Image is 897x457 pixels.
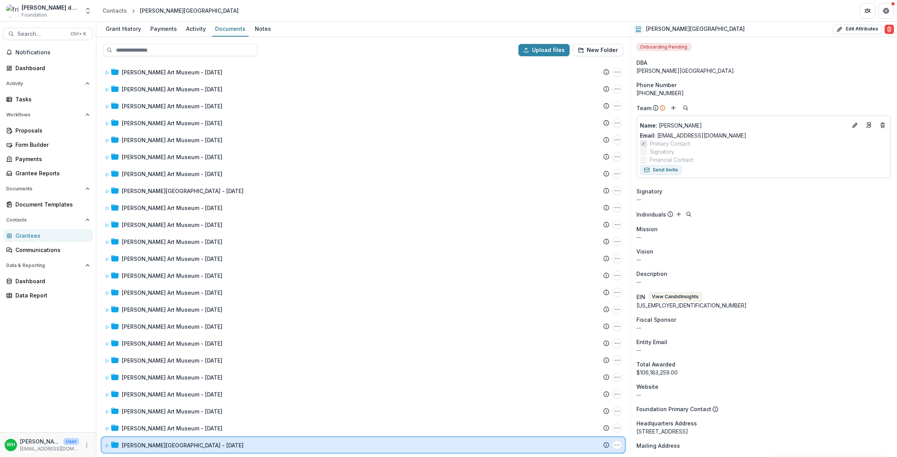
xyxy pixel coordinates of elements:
[122,238,222,246] div: [PERSON_NAME] Art Museum - [DATE]
[102,285,625,300] div: [PERSON_NAME] Art Museum - [DATE]Frist Art Museum - 2009-04-07 Options
[6,263,82,268] span: Data & Reporting
[183,22,209,37] a: Activity
[15,64,87,72] div: Dashboard
[17,31,66,37] span: Search...
[646,26,745,32] h2: [PERSON_NAME][GEOGRAPHIC_DATA]
[102,420,625,436] div: [PERSON_NAME] Art Museum - [DATE]Frist Art Museum - 2004-07-20 Options
[183,23,209,34] div: Activity
[863,119,875,131] a: Go to contact
[613,305,622,314] button: Frist Art Museum - 2008-02-19 Options
[613,271,622,280] button: Frist Art Museum - 2009-09-01 Options
[3,77,93,90] button: Open Activity
[3,259,93,272] button: Open Data & Reporting
[684,210,693,219] button: Search
[15,277,87,285] div: Dashboard
[102,268,625,283] div: [PERSON_NAME] Art Museum - [DATE]Frist Art Museum - 2009-09-01 Options
[637,360,676,368] span: Total Awarded
[102,132,625,148] div: [PERSON_NAME] Art Museum - [DATE]Frist Art Museum - 2011-07-28 Options
[122,373,222,381] div: [PERSON_NAME] Art Museum - [DATE]
[613,356,622,365] button: Frist Art Museum - 2006-12-22 Options
[640,165,682,175] button: Send Invite
[122,306,222,314] div: [PERSON_NAME] Art Museum - [DATE]
[637,383,659,391] span: Website
[637,346,891,354] div: --
[637,405,712,413] p: Foundation Primary Contact
[102,437,625,453] div: [PERSON_NAME][GEOGRAPHIC_DATA] - [DATE]Frist Art Museum - 2001-11-21 Options
[3,124,93,137] a: Proposals
[637,419,697,427] span: Headquarters Address
[252,22,274,37] a: Notes
[681,103,690,113] button: Search
[3,46,93,59] button: Notifications
[15,126,87,134] div: Proposals
[122,85,222,93] div: [PERSON_NAME] Art Museum - [DATE]
[102,115,625,131] div: [PERSON_NAME] Art Museum - [DATE]Frist Art Museum - 2012-03-06 Options
[613,186,622,195] button: Frist Art Museum - 2010-01-19 Options
[122,102,222,110] div: [PERSON_NAME] Art Museum - [DATE]
[102,353,625,368] div: [PERSON_NAME] Art Museum - [DATE]Frist Art Museum - 2006-12-22 Options
[637,233,891,241] p: --
[637,278,891,286] p: --
[3,244,93,256] a: Communications
[102,302,625,317] div: [PERSON_NAME] Art Museum - [DATE]Frist Art Museum - 2008-02-19 Options
[102,98,625,114] div: [PERSON_NAME] Art Museum - [DATE]Frist Art Museum - 2012-05-11 Options
[102,64,625,80] div: [PERSON_NAME] Art Museum - [DATE]Frist Art Museum - 2013-01-22 Options
[15,200,87,208] div: Document Templates
[637,210,666,218] p: Individuals
[122,424,222,432] div: [PERSON_NAME] Art Museum - [DATE]
[860,3,875,18] button: Partners
[637,324,891,332] div: --
[15,232,87,240] div: Grantees
[102,336,625,351] div: [PERSON_NAME] Art Museum - [DATE]Frist Art Museum - 2007-01-23 Options
[3,167,93,180] a: Grantee Reports
[613,373,622,382] button: Frist Art Museum - 2006-10-02 Options
[103,22,144,37] a: Grant History
[212,23,249,34] div: Documents
[3,153,93,165] a: Payments
[637,427,891,435] div: [STREET_ADDRESS]
[637,391,891,399] div: --
[613,288,622,297] button: Frist Art Museum - 2009-04-07 Options
[102,149,625,165] div: [PERSON_NAME] Art Museum - [DATE]Frist Art Museum - 2011-02-22 Options
[850,121,860,130] button: Edit
[613,254,622,263] button: Frist Art Museum - 2009-09-01 Options
[613,407,622,416] button: Frist Art Museum - 2004-12-01 Options
[613,118,622,128] button: Frist Art Museum - 2012-03-06 Options
[833,25,882,34] button: Edit Attributes
[122,407,222,415] div: [PERSON_NAME] Art Museum - [DATE]
[613,440,622,450] button: Frist Art Museum - 2001-11-21 Options
[613,101,622,111] button: Frist Art Museum - 2012-05-11 Options
[637,59,648,67] span: DBA
[102,251,625,266] div: [PERSON_NAME] Art Museum - [DATE]Frist Art Museum - 2009-09-01 Options
[637,338,668,346] span: Entity Email
[6,186,82,192] span: Documents
[122,170,222,178] div: [PERSON_NAME] Art Museum - [DATE]
[637,368,891,376] div: $106,183,259.00
[15,95,87,103] div: Tasks
[102,217,625,232] div: [PERSON_NAME] Art Museum - [DATE]Frist Art Museum - 2009-10-30 Options
[613,152,622,161] button: Frist Art Museum - 2011-02-22 Options
[102,403,625,419] div: [PERSON_NAME] Art Museum - [DATE]Frist Art Museum - 2004-12-01 Options
[6,112,82,118] span: Workflows
[102,166,625,181] div: [PERSON_NAME] Art Museum - [DATE]Frist Art Museum - 2010-09-30 Options
[640,122,658,129] span: Name :
[637,67,891,75] div: [PERSON_NAME][GEOGRAPHIC_DATA]
[15,246,87,254] div: Communications
[878,3,894,18] button: Get Help
[573,44,623,56] button: New Folder
[3,229,93,242] a: Grantees
[102,200,625,215] div: [PERSON_NAME] Art Museum - [DATE]Frist Art Museum - 2009-12-15 Options
[122,221,222,229] div: [PERSON_NAME] Art Museum - [DATE]
[15,49,90,56] span: Notifications
[102,81,625,97] div: [PERSON_NAME] Art Museum - [DATE]Frist Art Museum - 2012-08-09 Options
[147,23,180,34] div: Payments
[637,255,891,264] p: --
[69,30,88,38] div: Ctrl + K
